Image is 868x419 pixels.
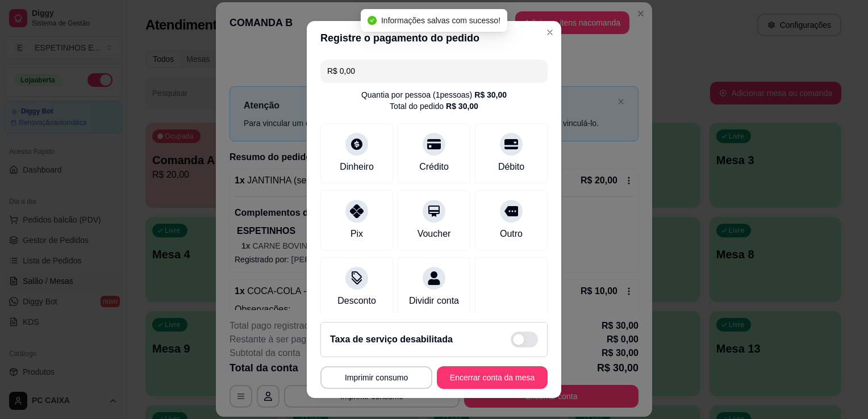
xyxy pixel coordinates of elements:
[327,60,541,82] input: Ex.: hambúrguer de cordeiro
[418,227,451,241] div: Voucher
[446,100,478,112] div: R$ 30,00
[307,21,561,55] header: Registre o pagamento do pedido
[474,89,507,100] div: R$ 30,00
[337,294,376,308] div: Desconto
[409,294,459,308] div: Dividir conta
[498,160,524,174] div: Débito
[320,366,432,389] button: Imprimir consumo
[419,160,449,174] div: Crédito
[541,23,559,41] button: Close
[368,16,377,25] span: check-circle
[350,227,363,241] div: Pix
[390,100,478,112] div: Total do pedido
[330,333,453,346] h2: Taxa de serviço desabilitada
[381,16,500,25] span: Informações salvas com sucesso!
[361,89,507,100] div: Quantia por pessoa ( 1 pessoas)
[437,366,548,389] button: Encerrar conta da mesa
[340,160,374,174] div: Dinheiro
[500,227,523,241] div: Outro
